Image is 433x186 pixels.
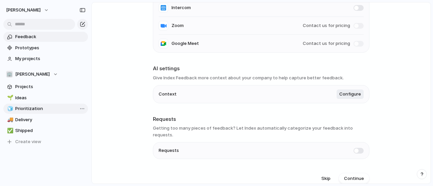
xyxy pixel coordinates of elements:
h3: Getting too many pieces of feedback? Let Index automatically categorize your feedback into requests. [153,125,369,138]
a: 🚚Delivery [3,115,88,125]
span: Ideas [15,95,86,101]
button: 🌱 [6,95,13,101]
h2: Requests [153,115,369,123]
span: Zoom [172,22,184,29]
a: 🧊Prioritization [3,104,88,114]
div: ✅ [7,127,12,135]
span: Context [159,91,177,98]
span: Shipped [15,127,86,134]
div: 🧊 [7,105,12,113]
a: My projects [3,54,88,64]
span: Continue [344,175,364,182]
span: [PERSON_NAME] [6,7,41,14]
span: Requests [159,147,179,154]
div: 🚚 [7,116,12,124]
span: Prioritization [15,105,86,112]
div: 🏢 [6,71,13,78]
span: Intercom [172,4,191,11]
span: My projects [15,55,86,62]
a: Feedback [3,32,88,42]
h2: AI settings [153,65,369,73]
button: 🧊 [6,105,13,112]
button: Configure [337,89,364,99]
a: ✅Shipped [3,126,88,136]
span: Prototypes [15,45,86,51]
a: Projects [3,82,88,92]
button: Skip [316,173,336,184]
span: Contact us for pricing [303,22,350,29]
span: Google Meet [172,40,199,47]
a: Prototypes [3,43,88,53]
button: ✅ [6,127,13,134]
button: 🏢[PERSON_NAME] [3,69,88,79]
button: [PERSON_NAME] [3,5,52,16]
span: Feedback [15,33,86,40]
span: Contact us for pricing [303,40,350,47]
h3: Give Index Feedback more context about your company to help capture better feedback. [153,75,369,81]
span: Projects [15,83,86,90]
span: [PERSON_NAME] [15,71,50,78]
span: Delivery [15,116,86,123]
a: 🌱Ideas [3,93,88,103]
div: 🌱 [7,94,12,102]
span: Skip [321,175,331,182]
button: Continue [339,173,369,184]
button: 🚚 [6,116,13,123]
span: Configure [339,91,361,98]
